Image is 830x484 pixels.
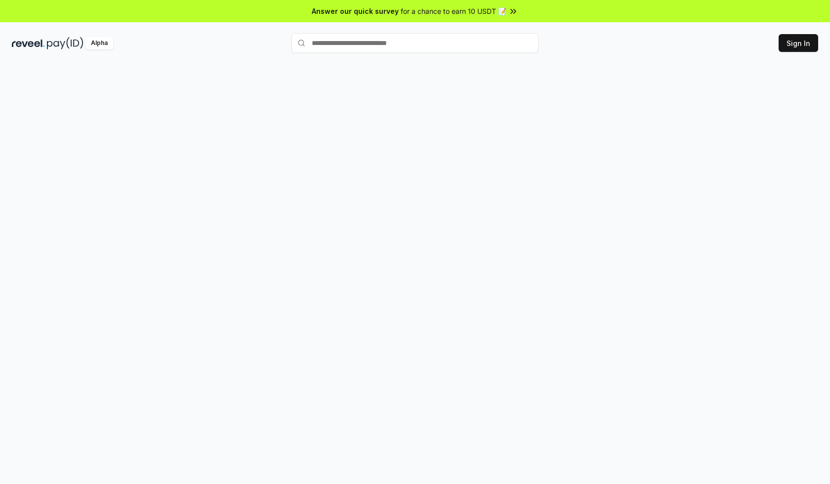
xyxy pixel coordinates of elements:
[312,6,399,16] span: Answer our quick survey
[779,34,818,52] button: Sign In
[85,37,113,49] div: Alpha
[47,37,83,49] img: pay_id
[12,37,45,49] img: reveel_dark
[401,6,506,16] span: for a chance to earn 10 USDT 📝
